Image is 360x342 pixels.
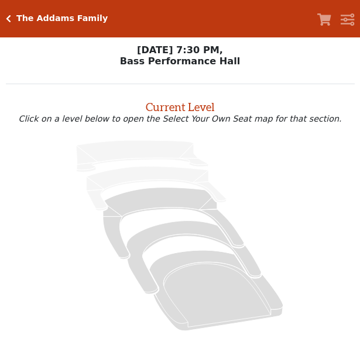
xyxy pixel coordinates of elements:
[6,95,355,114] h2: Current Level
[6,114,355,123] p: Click on a level below to open the Select Your Own Seat map for that section.
[6,44,355,67] p: [DATE] 7:30 PM, Bass Performance Hall
[76,140,208,172] path: Upper Gallery - Seats Available: 0
[149,250,283,331] path: Orchestra / Parterre Circle - Seats Available: 101
[16,13,108,23] h5: The Addams Family
[87,166,227,210] path: Lower Gallery - Seats Available: 0
[6,15,11,23] a: Click here to go back to filters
